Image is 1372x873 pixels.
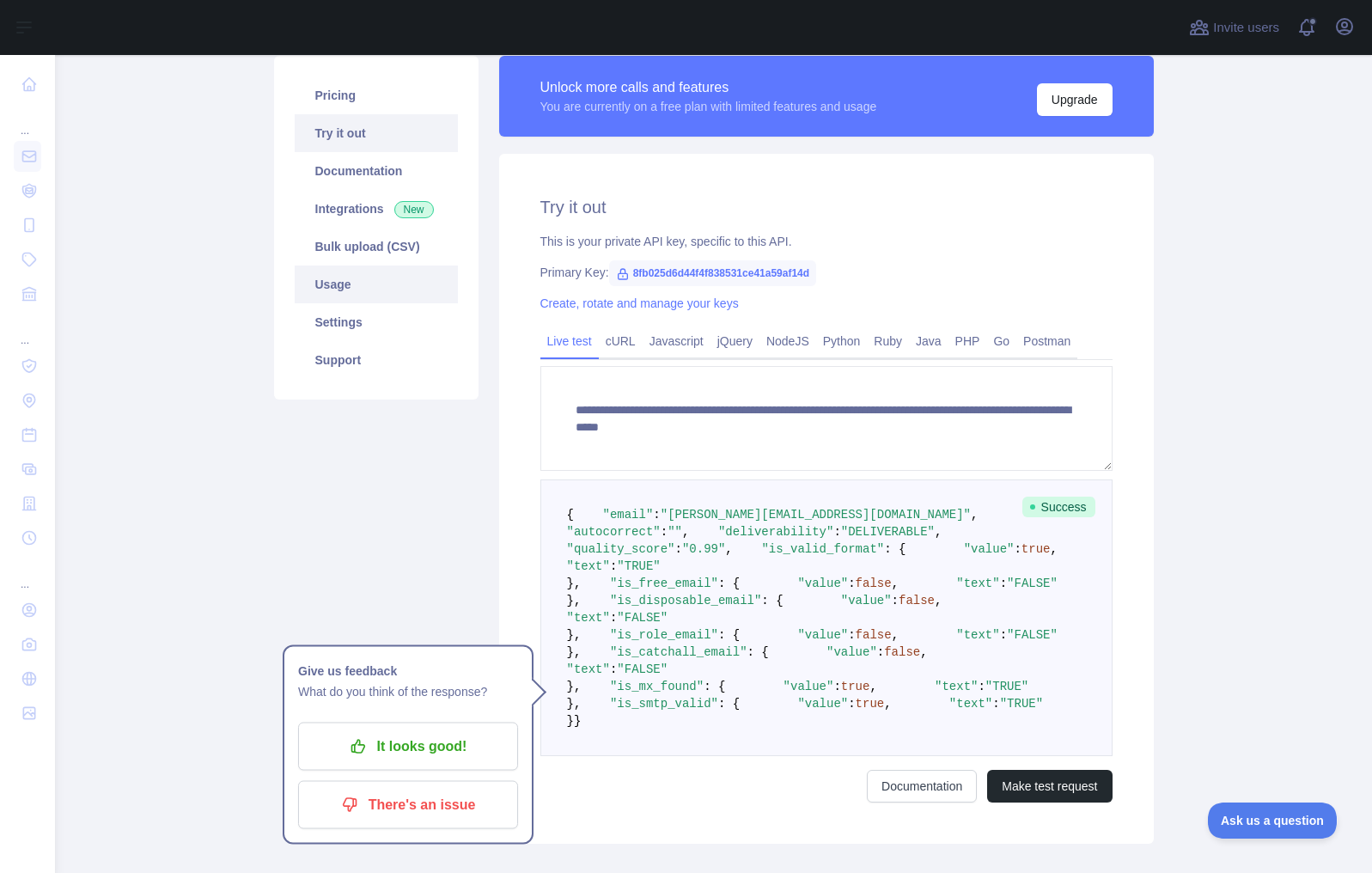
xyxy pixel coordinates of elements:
[610,628,718,642] span: "is_role_email"
[567,662,610,676] span: "text"
[14,103,41,137] div: ...
[797,628,848,642] span: "value"
[920,645,927,659] span: ,
[1037,83,1113,116] button: Upgrade
[567,628,582,642] span: },
[1213,18,1279,38] span: Invite users
[985,680,1028,693] span: "TRUE"
[540,264,1113,281] div: Primary Key:
[617,662,668,676] span: "FALSE"
[14,313,41,347] div: ...
[747,645,769,659] span: : {
[833,680,840,693] span: :
[540,233,1113,250] div: This is your private API key, specific to this API.
[956,628,999,642] span: "text"
[567,714,574,728] span: }
[884,542,906,556] span: : {
[877,645,884,659] span: :
[298,781,518,829] button: There's an issue
[784,680,834,693] span: "value"
[892,577,899,590] span: ,
[797,697,848,711] span: "value"
[1050,542,1057,556] span: ,
[867,770,977,803] a: Documentation
[610,611,617,625] span: :
[892,628,899,642] span: ,
[295,228,458,266] a: Bulk upload (CSV)
[718,697,740,711] span: : {
[298,723,518,771] button: It looks good!
[567,645,582,659] span: },
[978,680,985,693] span: :
[971,508,978,522] span: ,
[599,327,643,355] a: cURL
[718,525,833,539] span: "deliverability"
[295,190,458,228] a: Integrations New
[899,594,935,607] span: false
[1000,577,1007,590] span: :
[848,697,855,711] span: :
[311,732,505,761] p: It looks good!
[884,697,891,711] span: ,
[949,697,992,711] span: "text"
[856,577,892,590] span: false
[892,594,899,607] span: :
[826,645,877,659] span: "value"
[682,525,689,539] span: ,
[867,327,909,355] a: Ruby
[311,791,505,820] p: There's an issue
[540,195,1113,219] h2: Try it out
[992,697,999,711] span: :
[956,577,999,590] span: "text"
[856,697,885,711] span: true
[1000,628,1007,642] span: :
[841,525,935,539] span: "DELIVERABLE"
[1000,697,1043,711] span: "TRUE"
[609,260,816,286] span: 8fb025d6d44f4f838531ce41a59af14d
[816,327,868,355] a: Python
[298,681,518,702] p: What do you think of the response?
[610,680,704,693] span: "is_mx_found"
[1022,497,1095,517] span: Success
[759,327,816,355] a: NodeJS
[14,557,41,591] div: ...
[574,714,581,728] span: }
[295,152,458,190] a: Documentation
[1208,803,1338,839] iframe: Toggle Customer Support
[841,680,870,693] span: true
[617,559,660,573] span: "TRUE"
[567,680,582,693] span: },
[682,542,725,556] span: "0.99"
[935,680,978,693] span: "text"
[567,508,574,522] span: {
[1014,542,1021,556] span: :
[884,645,920,659] span: false
[718,628,740,642] span: : {
[668,525,682,539] span: ""
[909,327,948,355] a: Java
[653,508,660,522] span: :
[295,341,458,379] a: Support
[295,303,458,341] a: Settings
[567,559,610,573] span: "text"
[567,611,610,625] span: "text"
[610,577,718,590] span: "is_free_email"
[725,542,732,556] span: ,
[567,594,582,607] span: },
[610,697,718,711] span: "is_smtp_valid"
[948,327,987,355] a: PHP
[1007,628,1058,642] span: "FALSE"
[567,525,661,539] span: "autocorrect"
[987,770,1112,803] button: Make test request
[661,508,971,522] span: "[PERSON_NAME][EMAIL_ADDRESS][DOMAIN_NAME]"
[610,645,747,659] span: "is_catchall_email"
[964,542,1015,556] span: "value"
[761,542,884,556] span: "is_valid_format"
[610,559,617,573] span: :
[540,327,599,355] a: Live test
[1016,327,1077,355] a: Postman
[833,525,840,539] span: :
[797,577,848,590] span: "value"
[567,542,675,556] span: "quality_score"
[704,680,725,693] span: : {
